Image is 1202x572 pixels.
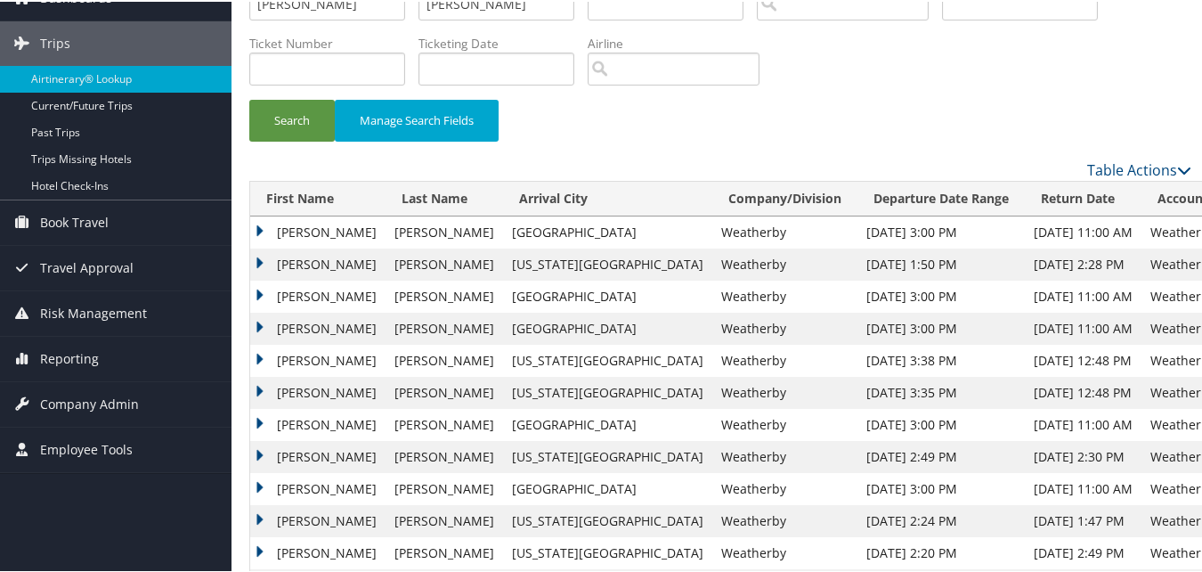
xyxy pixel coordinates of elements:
[712,407,857,439] td: Weatherby
[40,20,70,64] span: Trips
[503,311,712,343] td: [GEOGRAPHIC_DATA]
[712,439,857,471] td: Weatherby
[857,375,1025,407] td: [DATE] 3:35 PM
[40,290,147,334] span: Risk Management
[249,98,335,140] button: Search
[250,407,386,439] td: [PERSON_NAME]
[386,343,503,375] td: [PERSON_NAME]
[386,180,503,215] th: Last Name: activate to sort column ascending
[40,199,109,243] span: Book Travel
[250,375,386,407] td: [PERSON_NAME]
[857,471,1025,503] td: [DATE] 3:00 PM
[386,311,503,343] td: [PERSON_NAME]
[250,247,386,279] td: [PERSON_NAME]
[712,375,857,407] td: Weatherby
[712,247,857,279] td: Weatherby
[503,503,712,535] td: [US_STATE][GEOGRAPHIC_DATA]
[712,180,857,215] th: Company/Division
[857,247,1025,279] td: [DATE] 1:50 PM
[386,439,503,471] td: [PERSON_NAME]
[386,471,503,503] td: [PERSON_NAME]
[1025,215,1141,247] td: [DATE] 11:00 AM
[40,380,139,425] span: Company Admin
[857,503,1025,535] td: [DATE] 2:24 PM
[1025,311,1141,343] td: [DATE] 11:00 AM
[857,439,1025,471] td: [DATE] 2:49 PM
[503,535,712,568] td: [US_STATE][GEOGRAPHIC_DATA]
[1025,279,1141,311] td: [DATE] 11:00 AM
[503,471,712,503] td: [GEOGRAPHIC_DATA]
[712,343,857,375] td: Weatherby
[1025,247,1141,279] td: [DATE] 2:28 PM
[1025,439,1141,471] td: [DATE] 2:30 PM
[712,311,857,343] td: Weatherby
[857,535,1025,568] td: [DATE] 2:20 PM
[712,471,857,503] td: Weatherby
[40,244,134,289] span: Travel Approval
[1025,180,1141,215] th: Return Date: activate to sort column ascending
[249,33,418,51] label: Ticket Number
[335,98,499,140] button: Manage Search Fields
[386,215,503,247] td: [PERSON_NAME]
[857,215,1025,247] td: [DATE] 3:00 PM
[250,471,386,503] td: [PERSON_NAME]
[588,33,773,51] label: Airline
[1025,471,1141,503] td: [DATE] 11:00 AM
[386,503,503,535] td: [PERSON_NAME]
[857,311,1025,343] td: [DATE] 3:00 PM
[712,215,857,247] td: Weatherby
[418,33,588,51] label: Ticketing Date
[857,279,1025,311] td: [DATE] 3:00 PM
[503,180,712,215] th: Arrival City: activate to sort column ascending
[1087,159,1191,178] a: Table Actions
[503,375,712,407] td: [US_STATE][GEOGRAPHIC_DATA]
[386,407,503,439] td: [PERSON_NAME]
[386,279,503,311] td: [PERSON_NAME]
[386,375,503,407] td: [PERSON_NAME]
[40,335,99,380] span: Reporting
[386,247,503,279] td: [PERSON_NAME]
[857,343,1025,375] td: [DATE] 3:38 PM
[503,215,712,247] td: [GEOGRAPHIC_DATA]
[1025,407,1141,439] td: [DATE] 11:00 AM
[712,279,857,311] td: Weatherby
[386,535,503,568] td: [PERSON_NAME]
[250,279,386,311] td: [PERSON_NAME]
[250,180,386,215] th: First Name: activate to sort column ascending
[250,311,386,343] td: [PERSON_NAME]
[1025,343,1141,375] td: [DATE] 12:48 PM
[503,439,712,471] td: [US_STATE][GEOGRAPHIC_DATA]
[503,343,712,375] td: [US_STATE][GEOGRAPHIC_DATA]
[40,426,133,470] span: Employee Tools
[250,343,386,375] td: [PERSON_NAME]
[250,215,386,247] td: [PERSON_NAME]
[1025,375,1141,407] td: [DATE] 12:48 PM
[712,503,857,535] td: Weatherby
[1025,535,1141,568] td: [DATE] 2:49 PM
[712,535,857,568] td: Weatherby
[250,439,386,471] td: [PERSON_NAME]
[503,407,712,439] td: [GEOGRAPHIC_DATA]
[250,503,386,535] td: [PERSON_NAME]
[503,279,712,311] td: [GEOGRAPHIC_DATA]
[503,247,712,279] td: [US_STATE][GEOGRAPHIC_DATA]
[857,180,1025,215] th: Departure Date Range: activate to sort column ascending
[250,535,386,568] td: [PERSON_NAME]
[857,407,1025,439] td: [DATE] 3:00 PM
[1025,503,1141,535] td: [DATE] 1:47 PM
